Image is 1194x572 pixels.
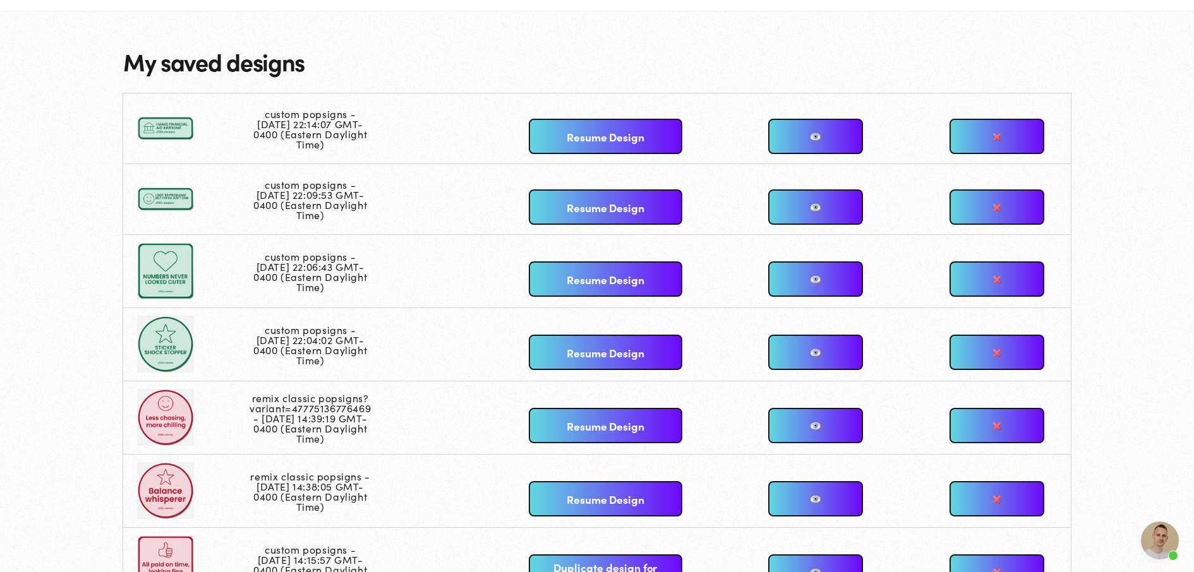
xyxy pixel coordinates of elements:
td: Modified Wed Sep 17 2025 14:38:05 GMT-0400 (Eastern Daylight Time) [250,455,385,528]
h2: My saved designs [123,49,1071,74]
td: Modified Tue Sep 23 2025 22:04:02 GMT-0400 (Eastern Daylight Time) [250,308,385,381]
div: Open chat [1141,521,1179,559]
td: Modified Tue Sep 23 2025 22:09:53 GMT-0400 (Eastern Daylight Time) [250,164,385,235]
td: Modified Tue Sep 23 2025 22:06:43 GMT-0400 (Eastern Daylight Time) [250,235,385,308]
td: Modified Wed Sep 17 2025 14:39:19 GMT-0400 (Eastern Daylight Time) [250,381,385,455]
td: Modified Tue Sep 23 2025 22:14:07 GMT-0400 (Eastern Daylight Time) [250,93,385,164]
